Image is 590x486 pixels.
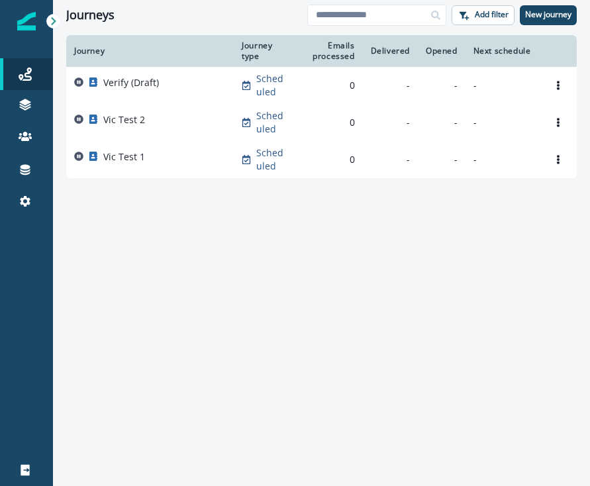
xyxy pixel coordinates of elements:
[303,79,355,92] div: 0
[548,150,569,170] button: Options
[452,5,515,25] button: Add filter
[426,46,458,56] div: Opened
[256,109,287,136] p: Scheduled
[426,153,458,166] div: -
[473,153,532,166] p: -
[473,79,532,92] p: -
[525,10,571,19] p: New journey
[303,153,355,166] div: 0
[371,79,410,92] div: -
[103,150,145,164] p: Vic Test 1
[66,67,577,104] a: Verify (Draft)Scheduled0---Options
[66,104,577,141] a: Vic Test 2Scheduled0---Options
[242,40,287,62] div: Journey type
[371,116,410,129] div: -
[371,153,410,166] div: -
[548,113,569,132] button: Options
[256,72,287,99] p: Scheduled
[371,46,410,56] div: Delivered
[473,116,532,129] p: -
[303,116,355,129] div: 0
[426,79,458,92] div: -
[303,40,355,62] div: Emails processed
[17,12,36,30] img: Inflection
[473,46,532,56] div: Next schedule
[66,141,577,178] a: Vic Test 1Scheduled0---Options
[74,46,226,56] div: Journey
[103,76,159,89] p: Verify (Draft)
[426,116,458,129] div: -
[256,146,287,173] p: Scheduled
[520,5,577,25] button: New journey
[103,113,145,126] p: Vic Test 2
[475,10,509,19] p: Add filter
[548,75,569,95] button: Options
[66,8,115,23] h1: Journeys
